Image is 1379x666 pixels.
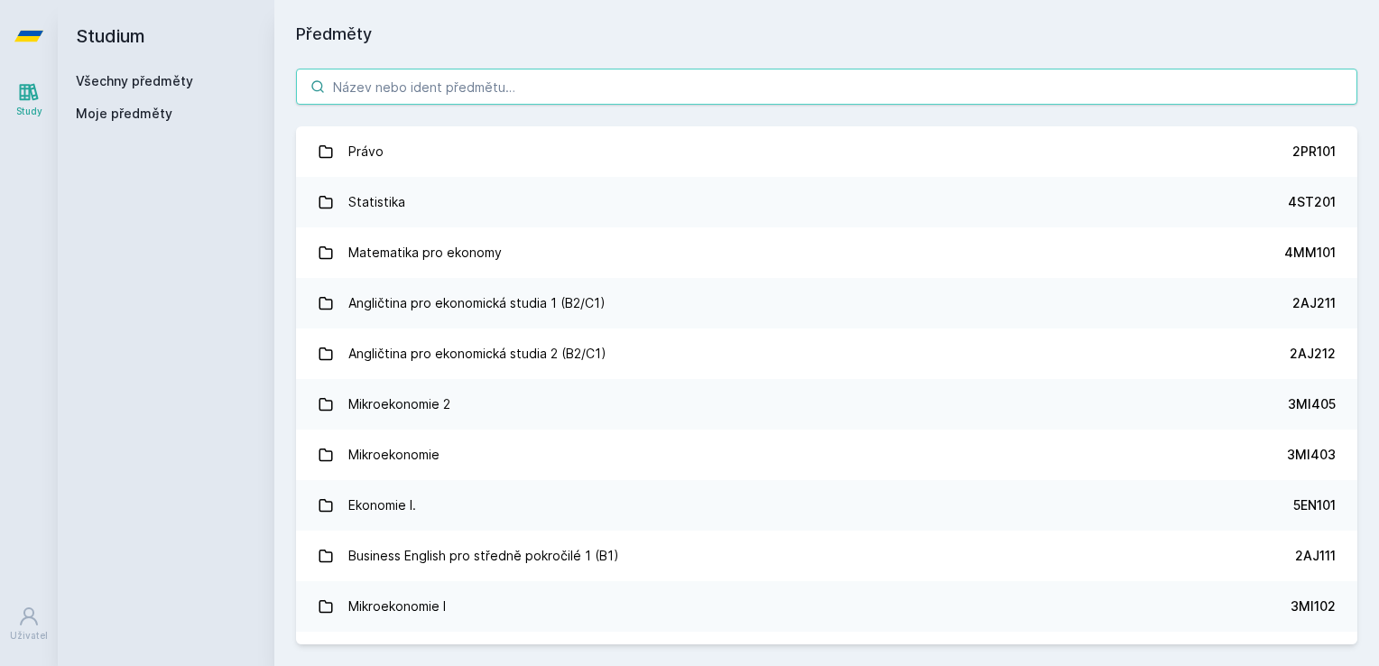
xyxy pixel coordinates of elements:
[348,285,606,321] div: Angličtina pro ekonomická studia 1 (B2/C1)
[1293,496,1336,514] div: 5EN101
[348,437,440,473] div: Mikroekonomie
[296,22,1357,47] h1: Předměty
[1284,244,1336,262] div: 4MM101
[1292,143,1336,161] div: 2PR101
[1291,597,1336,615] div: 3MI102
[348,386,450,422] div: Mikroekonomie 2
[348,336,606,372] div: Angličtina pro ekonomická studia 2 (B2/C1)
[1288,193,1336,211] div: 4ST201
[1292,294,1336,312] div: 2AJ211
[348,588,446,624] div: Mikroekonomie I
[296,278,1357,328] a: Angličtina pro ekonomická studia 1 (B2/C1) 2AJ211
[296,379,1357,430] a: Mikroekonomie 2 3MI405
[348,134,384,170] div: Právo
[10,629,48,643] div: Uživatel
[348,487,416,523] div: Ekonomie I.
[296,581,1357,632] a: Mikroekonomie I 3MI102
[76,105,172,123] span: Moje předměty
[1287,446,1336,464] div: 3MI403
[16,105,42,118] div: Study
[296,227,1357,278] a: Matematika pro ekonomy 4MM101
[296,480,1357,531] a: Ekonomie I. 5EN101
[296,430,1357,480] a: Mikroekonomie 3MI403
[296,69,1357,105] input: Název nebo ident předmětu…
[76,73,193,88] a: Všechny předměty
[4,72,54,127] a: Study
[1295,547,1336,565] div: 2AJ111
[348,538,619,574] div: Business English pro středně pokročilé 1 (B1)
[348,235,502,271] div: Matematika pro ekonomy
[296,531,1357,581] a: Business English pro středně pokročilé 1 (B1) 2AJ111
[296,328,1357,379] a: Angličtina pro ekonomická studia 2 (B2/C1) 2AJ212
[1288,395,1336,413] div: 3MI405
[348,184,405,220] div: Statistika
[1290,345,1336,363] div: 2AJ212
[4,597,54,652] a: Uživatel
[296,177,1357,227] a: Statistika 4ST201
[296,126,1357,177] a: Právo 2PR101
